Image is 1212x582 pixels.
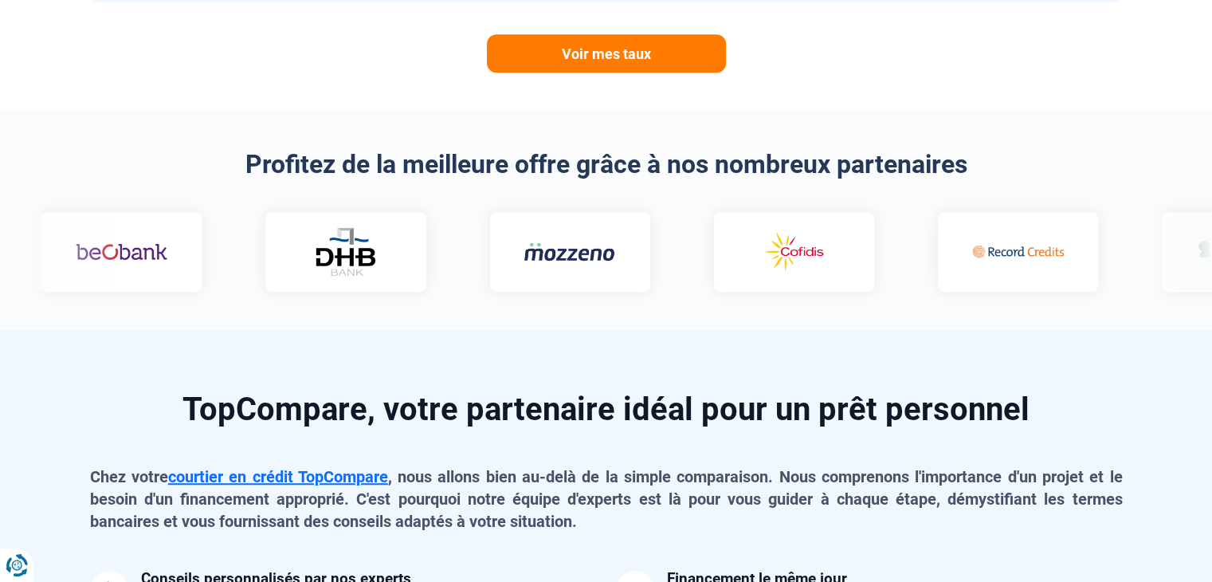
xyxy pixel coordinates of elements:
a: Voir mes taux [487,34,726,73]
a: courtier en crédit TopCompare [168,467,388,486]
img: DHB Bank [312,227,376,276]
p: Chez votre , nous allons bien au-delà de la simple comparaison. Nous comprenons l'importance d'un... [90,466,1123,533]
img: Record credits [971,229,1063,275]
img: Cofidis [747,229,838,275]
h2: Profitez de la meilleure offre grâce à nos nombreux partenaires [90,149,1123,179]
h2: TopCompare, votre partenaire idéal pour un prêt personnel [90,394,1123,426]
img: Mozzeno [523,242,614,262]
img: Beobank [75,229,167,275]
